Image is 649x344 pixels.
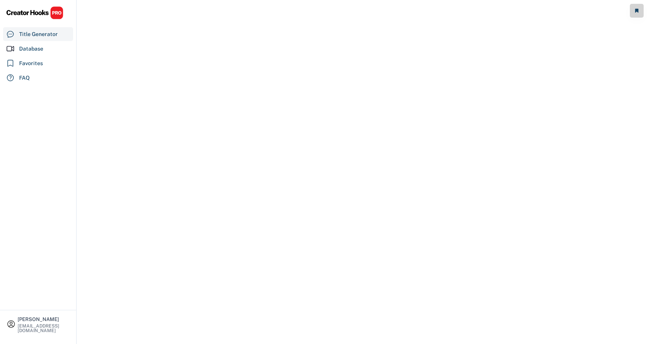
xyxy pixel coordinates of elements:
[18,324,70,333] div: [EMAIL_ADDRESS][DOMAIN_NAME]
[19,30,58,38] div: Title Generator
[6,6,64,20] img: CHPRO%20Logo.svg
[19,59,43,67] div: Favorites
[19,74,30,82] div: FAQ
[19,45,43,53] div: Database
[18,317,70,322] div: [PERSON_NAME]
